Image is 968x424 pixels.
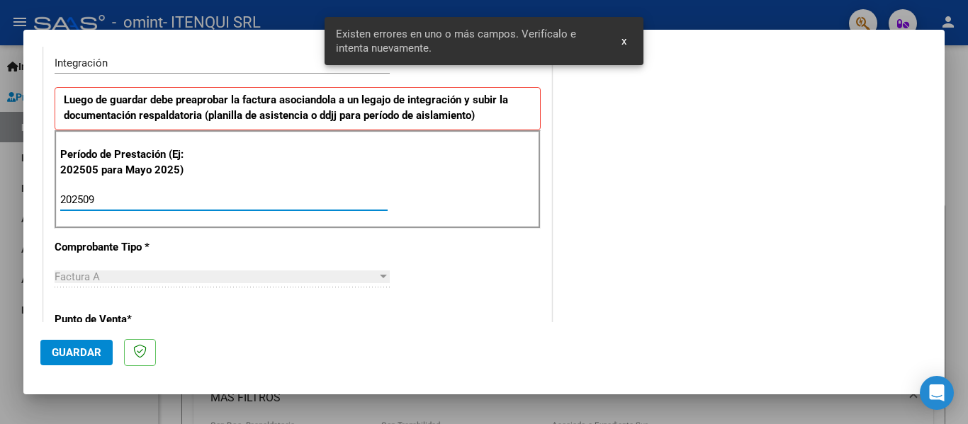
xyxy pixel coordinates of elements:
p: Período de Prestación (Ej: 202505 para Mayo 2025) [60,147,203,178]
p: Punto de Venta [55,311,201,328]
div: Open Intercom Messenger [920,376,954,410]
span: x [621,35,626,47]
p: Comprobante Tipo * [55,239,201,256]
span: Integración [55,57,108,69]
span: Guardar [52,346,101,359]
span: Existen errores en uno o más campos. Verifícalo e intenta nuevamente. [336,27,605,55]
button: x [610,28,638,54]
span: Factura A [55,270,100,283]
strong: Luego de guardar debe preaprobar la factura asociandola a un legajo de integración y subir la doc... [64,93,508,122]
button: Guardar [40,340,113,365]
